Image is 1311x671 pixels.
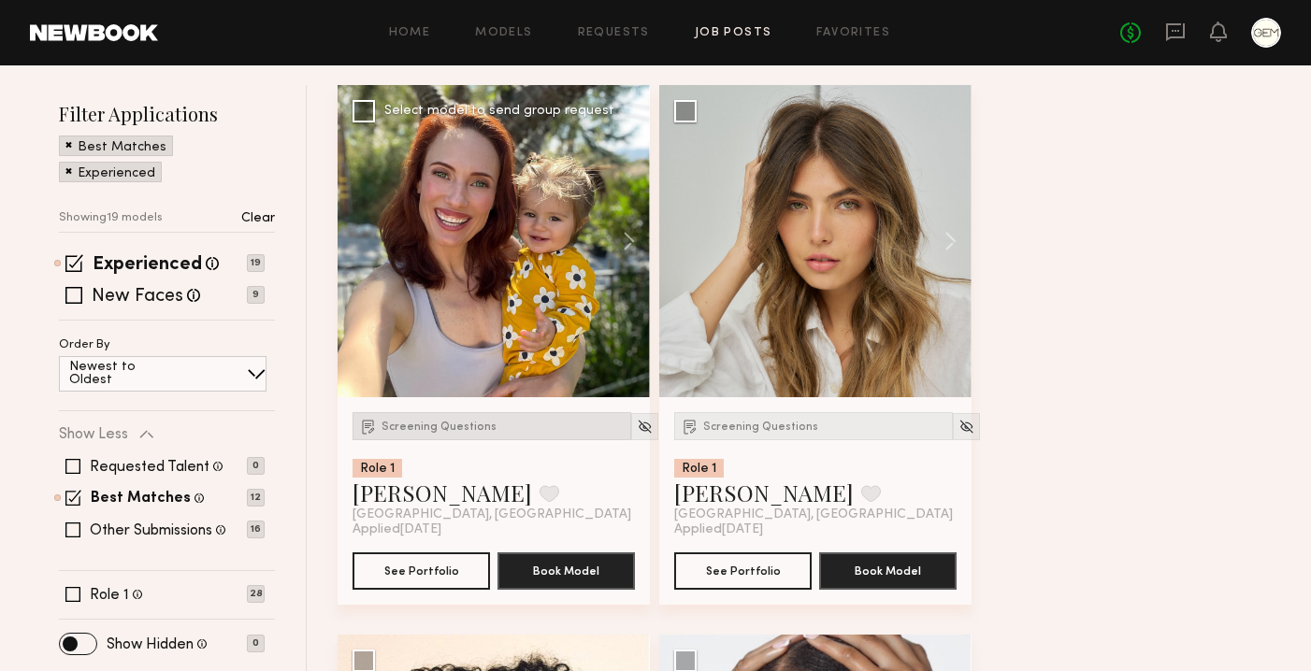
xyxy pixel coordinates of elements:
[59,427,128,442] p: Show Less
[241,212,275,225] p: Clear
[681,417,699,435] img: Submission Icon
[637,419,653,435] img: Unhide Model
[578,27,650,39] a: Requests
[247,286,265,304] p: 9
[389,27,431,39] a: Home
[78,141,166,154] p: Best Matches
[247,457,265,475] p: 0
[695,27,772,39] a: Job Posts
[674,459,724,478] div: Role 1
[353,552,490,590] button: See Portfolio
[59,212,163,224] p: Showing 19 models
[247,635,265,652] p: 0
[703,421,818,433] span: Screening Questions
[958,419,974,435] img: Unhide Model
[90,523,212,538] label: Other Submissions
[497,562,635,578] a: Book Model
[78,167,155,180] p: Experienced
[93,256,202,275] label: Experienced
[816,27,890,39] a: Favorites
[819,552,957,590] button: Book Model
[90,460,209,475] label: Requested Talent
[92,288,183,307] label: New Faces
[353,478,532,507] a: [PERSON_NAME]
[384,105,614,118] div: Select model to send group request
[674,552,812,590] button: See Portfolio
[107,637,194,652] label: Show Hidden
[353,507,631,522] span: [GEOGRAPHIC_DATA], [GEOGRAPHIC_DATA]
[475,27,532,39] a: Models
[497,552,635,590] button: Book Model
[382,421,497,433] span: Screening Questions
[69,361,180,387] p: Newest to Oldest
[247,585,265,603] p: 28
[353,459,402,478] div: Role 1
[674,507,953,522] span: [GEOGRAPHIC_DATA], [GEOGRAPHIC_DATA]
[91,492,191,507] label: Best Matches
[819,562,957,578] a: Book Model
[247,521,265,538] p: 16
[359,417,378,435] img: Submission Icon
[59,339,110,351] p: Order By
[247,489,265,507] p: 12
[59,101,275,126] h2: Filter Applications
[674,522,957,537] div: Applied [DATE]
[674,478,854,507] a: [PERSON_NAME]
[247,254,265,272] p: 19
[353,522,635,537] div: Applied [DATE]
[90,588,129,603] label: Role 1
